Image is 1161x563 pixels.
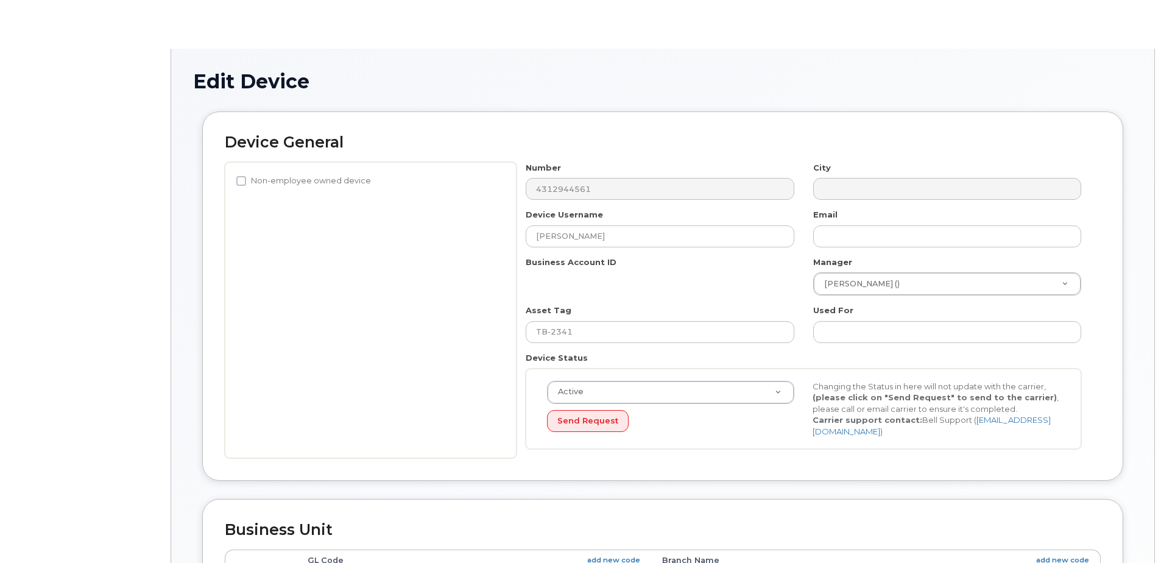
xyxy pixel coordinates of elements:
[526,352,588,364] label: Device Status
[526,305,571,316] label: Asset Tag
[547,410,629,433] button: Send Request
[817,278,900,289] span: [PERSON_NAME] ()
[813,415,1051,436] a: [EMAIL_ADDRESS][DOMAIN_NAME]
[813,162,831,174] label: City
[225,522,1101,539] h2: Business Unit
[813,209,838,221] label: Email
[814,273,1081,295] a: [PERSON_NAME] ()
[193,71,1132,92] h1: Edit Device
[225,134,1101,151] h2: Device General
[526,209,603,221] label: Device Username
[813,415,922,425] strong: Carrier support contact:
[236,176,246,186] input: Non-employee owned device
[813,257,852,268] label: Manager
[551,386,584,397] span: Active
[526,257,616,268] label: Business Account ID
[236,174,371,188] label: Non-employee owned device
[803,381,1069,437] div: Changing the Status in here will not update with the carrier, , please call or email carrier to e...
[548,381,794,403] a: Active
[813,305,853,316] label: Used For
[813,392,1057,402] strong: (please click on "Send Request" to send to the carrier)
[526,162,561,174] label: Number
